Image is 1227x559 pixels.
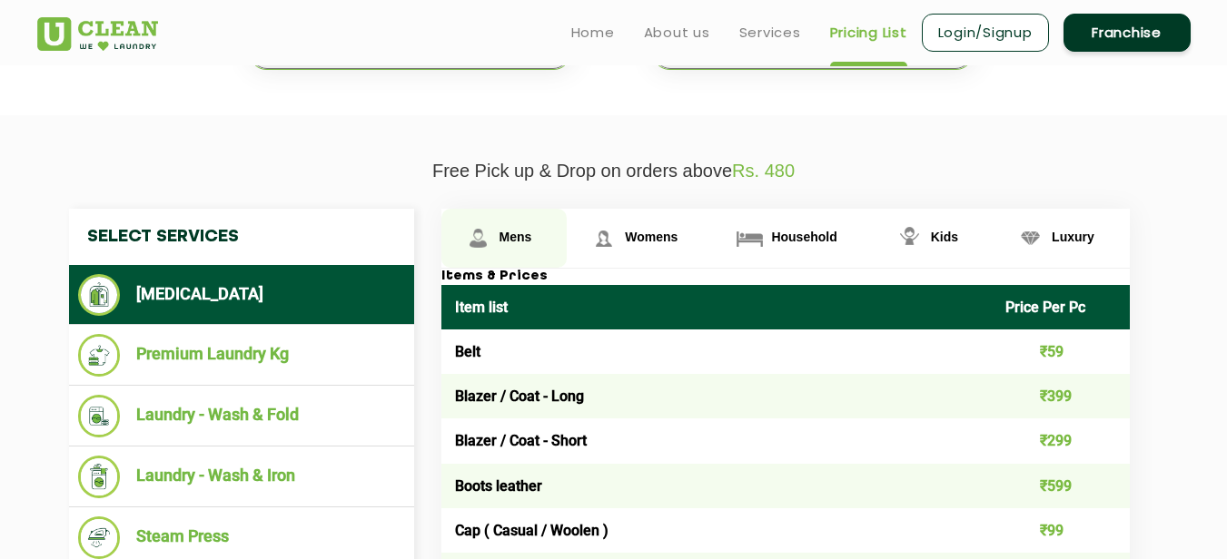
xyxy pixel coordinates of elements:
[992,329,1130,374] td: ₹59
[992,464,1130,508] td: ₹599
[78,516,121,559] img: Steam Press
[922,14,1049,52] a: Login/Signup
[78,334,121,377] img: Premium Laundry Kg
[78,456,121,498] img: Laundry - Wash & Iron
[931,230,958,244] span: Kids
[571,22,615,44] a: Home
[771,230,836,244] span: Household
[441,508,993,553] td: Cap ( Casual / Woolen )
[78,395,121,437] img: Laundry - Wash & Fold
[894,222,925,254] img: Kids
[78,274,121,316] img: Dry Cleaning
[739,22,801,44] a: Services
[37,161,1191,181] p: Free Pick up & Drop on orders above
[78,334,405,377] li: Premium Laundry Kg
[441,329,993,374] td: Belt
[78,456,405,498] li: Laundry - Wash & Iron
[441,374,993,418] td: Blazer / Coat - Long
[625,230,678,244] span: Womens
[1052,230,1094,244] span: Luxury
[462,222,494,254] img: Mens
[441,418,993,463] td: Blazer / Coat - Short
[734,222,766,254] img: Household
[500,230,532,244] span: Mens
[78,395,405,437] li: Laundry - Wash & Fold
[78,274,405,316] li: [MEDICAL_DATA]
[992,508,1130,553] td: ₹99
[1014,222,1046,254] img: Luxury
[441,285,993,329] th: Item list
[69,209,414,265] h4: Select Services
[992,285,1130,329] th: Price Per Pc
[441,269,1130,285] h3: Items & Prices
[588,222,619,254] img: Womens
[1064,14,1191,52] a: Franchise
[78,516,405,559] li: Steam Press
[830,22,907,44] a: Pricing List
[644,22,710,44] a: About us
[441,464,993,508] td: Boots leather
[37,17,158,51] img: UClean Laundry and Dry Cleaning
[992,374,1130,418] td: ₹399
[732,161,795,181] span: Rs. 480
[992,418,1130,463] td: ₹299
